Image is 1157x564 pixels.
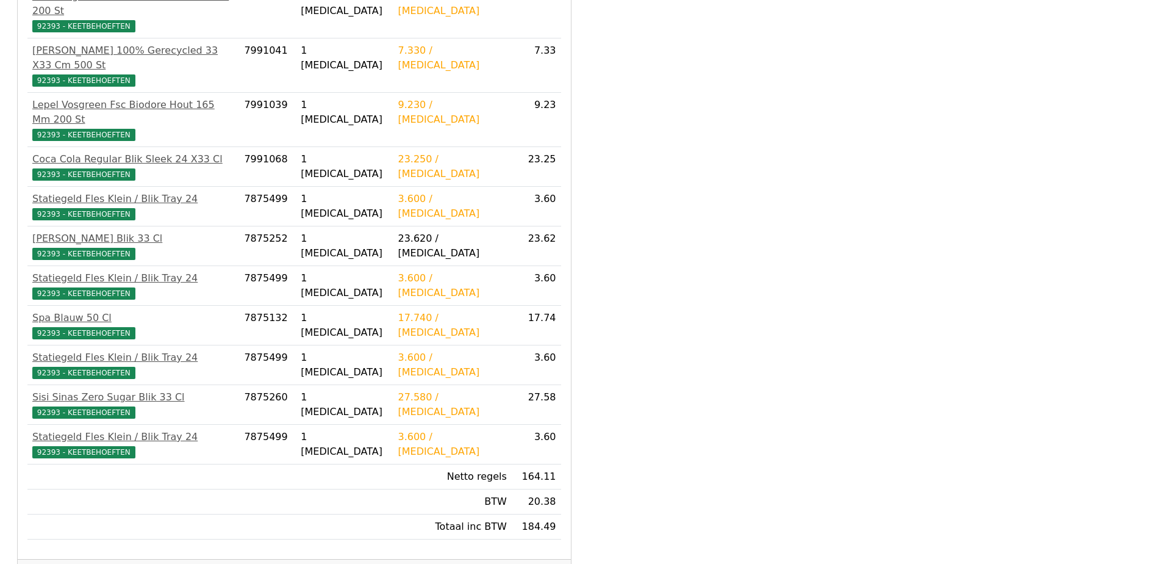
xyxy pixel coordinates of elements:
[239,187,296,226] td: 7875499
[301,271,388,300] div: 1 [MEDICAL_DATA]
[32,192,234,221] a: Statiegeld Fles Klein / Blik Tray 2492393 - KEETBEHOEFTEN
[398,311,506,340] div: 17.740 / [MEDICAL_DATA]
[239,93,296,147] td: 7991039
[32,350,234,365] div: Statiegeld Fles Klein / Blik Tray 24
[32,350,234,380] a: Statiegeld Fles Klein / Blik Tray 2492393 - KEETBEHOEFTEN
[32,407,135,419] span: 92393 - KEETBEHOEFTEN
[301,43,388,73] div: 1 [MEDICAL_DATA]
[393,515,511,540] td: Totaal inc BTW
[512,38,561,93] td: 7.33
[32,311,234,325] div: Spa Blauw 50 Cl
[512,425,561,465] td: 3.60
[301,231,388,261] div: 1 [MEDICAL_DATA]
[301,98,388,127] div: 1 [MEDICAL_DATA]
[512,490,561,515] td: 20.38
[239,425,296,465] td: 7875499
[301,192,388,221] div: 1 [MEDICAL_DATA]
[32,208,135,220] span: 92393 - KEETBEHOEFTEN
[32,271,234,286] div: Statiegeld Fles Klein / Blik Tray 24
[32,43,234,87] a: [PERSON_NAME] 100% Gerecycled 33 X33 Cm 500 St92393 - KEETBEHOEFTEN
[512,345,561,385] td: 3.60
[398,98,506,127] div: 9.230 / [MEDICAL_DATA]
[32,98,234,142] a: Lepel Vosgreen Fsc Biodore Hout 165 Mm 200 St92393 - KEETBEHOEFTEN
[32,231,234,261] a: [PERSON_NAME] Blik 33 Cl92393 - KEETBEHOEFTEN
[32,231,234,246] div: [PERSON_NAME] Blik 33 Cl
[512,465,561,490] td: 164.11
[32,287,135,300] span: 92393 - KEETBEHOEFTEN
[398,271,506,300] div: 3.600 / [MEDICAL_DATA]
[239,266,296,306] td: 7875499
[301,311,388,340] div: 1 [MEDICAL_DATA]
[32,327,135,339] span: 92393 - KEETBEHOEFTEN
[32,430,234,444] div: Statiegeld Fles Klein / Blik Tray 24
[301,390,388,419] div: 1 [MEDICAL_DATA]
[239,38,296,93] td: 7991041
[512,147,561,187] td: 23.25
[512,266,561,306] td: 3.60
[512,226,561,266] td: 23.62
[32,390,234,405] div: Sisi Sinas Zero Sugar Blik 33 Cl
[32,152,234,167] div: Coca Cola Regular Blik Sleek 24 X33 Cl
[398,350,506,380] div: 3.600 / [MEDICAL_DATA]
[32,20,135,32] span: 92393 - KEETBEHOEFTEN
[393,465,511,490] td: Netto regels
[393,490,511,515] td: BTW
[239,306,296,345] td: 7875132
[301,350,388,380] div: 1 [MEDICAL_DATA]
[512,385,561,425] td: 27.58
[398,192,506,221] div: 3.600 / [MEDICAL_DATA]
[32,43,234,73] div: [PERSON_NAME] 100% Gerecycled 33 X33 Cm 500 St
[32,271,234,300] a: Statiegeld Fles Klein / Blik Tray 2492393 - KEETBEHOEFTEN
[512,93,561,147] td: 9.23
[32,390,234,419] a: Sisi Sinas Zero Sugar Blik 33 Cl92393 - KEETBEHOEFTEN
[32,152,234,181] a: Coca Cola Regular Blik Sleek 24 X33 Cl92393 - KEETBEHOEFTEN
[512,515,561,540] td: 184.49
[32,446,135,458] span: 92393 - KEETBEHOEFTEN
[32,192,234,206] div: Statiegeld Fles Klein / Blik Tray 24
[398,231,506,261] div: 23.620 / [MEDICAL_DATA]
[32,248,135,260] span: 92393 - KEETBEHOEFTEN
[512,306,561,345] td: 17.74
[239,385,296,425] td: 7875260
[239,147,296,187] td: 7991068
[398,152,506,181] div: 23.250 / [MEDICAL_DATA]
[32,430,234,459] a: Statiegeld Fles Klein / Blik Tray 2492393 - KEETBEHOEFTEN
[32,98,234,127] div: Lepel Vosgreen Fsc Biodore Hout 165 Mm 200 St
[32,129,135,141] span: 92393 - KEETBEHOEFTEN
[32,367,135,379] span: 92393 - KEETBEHOEFTEN
[239,226,296,266] td: 7875252
[301,152,388,181] div: 1 [MEDICAL_DATA]
[398,430,506,459] div: 3.600 / [MEDICAL_DATA]
[239,345,296,385] td: 7875499
[32,168,135,181] span: 92393 - KEETBEHOEFTEN
[32,311,234,340] a: Spa Blauw 50 Cl92393 - KEETBEHOEFTEN
[301,430,388,459] div: 1 [MEDICAL_DATA]
[398,390,506,419] div: 27.580 / [MEDICAL_DATA]
[398,43,506,73] div: 7.330 / [MEDICAL_DATA]
[512,187,561,226] td: 3.60
[32,74,135,87] span: 92393 - KEETBEHOEFTEN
